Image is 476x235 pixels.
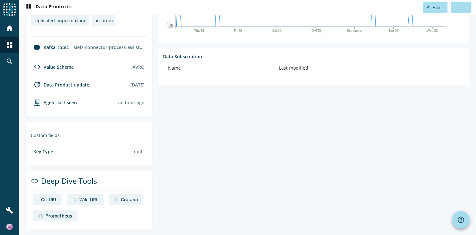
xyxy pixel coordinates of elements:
[25,3,72,11] span: Data Products
[234,29,242,32] text: Fri 29
[31,44,69,51] div: Kafka Topic
[457,216,465,224] mat-icon: help_outline
[31,81,89,88] div: Data Product update
[130,82,145,88] div: [DATE]
[114,198,118,202] img: deep dive image
[274,59,464,77] th: Last modified
[31,177,38,185] mat-icon: link
[168,25,173,28] text: 0.0
[347,29,363,32] text: September
[33,210,77,221] a: deep dive imagePrometheus
[31,63,74,71] div: Value Schema
[31,99,77,106] div: agent-env-test
[109,194,143,205] a: deep dive imageGrafana
[67,194,104,205] a: deep dive imageWiki URL
[133,64,145,70] div: AVRO
[31,132,147,138] div: Custom fields
[33,81,41,88] mat-icon: update
[33,63,41,71] mat-icon: code
[33,44,41,51] mat-icon: label
[163,53,464,59] div: Data Subscription
[457,5,461,9] mat-icon: more_horiz
[22,2,74,13] button: Data Products
[45,213,72,219] div: Prometheus
[33,17,87,24] div: replicated-onprem-cloud
[423,2,447,13] button: Edit
[33,194,62,205] a: deep dive imageGit URL
[388,29,398,32] text: Tue 02
[163,59,274,77] th: Name
[41,197,57,203] div: Git URL
[432,4,442,10] span: Edit
[38,214,43,218] img: deep dive image
[72,198,77,202] img: deep dive image
[427,29,438,32] text: Wed 03
[6,24,13,32] mat-icon: home
[3,3,16,16] img: spoud-logo.svg
[311,29,321,32] text: [DATE]
[120,197,138,203] div: Grafana
[33,149,53,155] div: Key Type
[94,17,113,24] div: on-prem
[25,3,32,11] mat-icon: dashboard
[194,29,204,32] text: Thu 28
[118,100,145,106] div: Agents typically reports every 15min to 1h
[131,146,145,157] div: null
[71,42,147,53] div: siefs-connector-process-assist-case-development
[426,5,430,9] mat-icon: edit
[6,41,13,49] mat-icon: dashboard
[272,29,282,32] text: Sat 30
[31,176,147,191] div: Deep Dive Tools
[167,23,173,26] text: 29m
[79,197,99,203] div: Wiki URL
[6,224,13,230] img: 715c519ef723173cb3843e93f5ce4079
[6,206,13,214] mat-icon: build
[6,58,13,65] mat-icon: search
